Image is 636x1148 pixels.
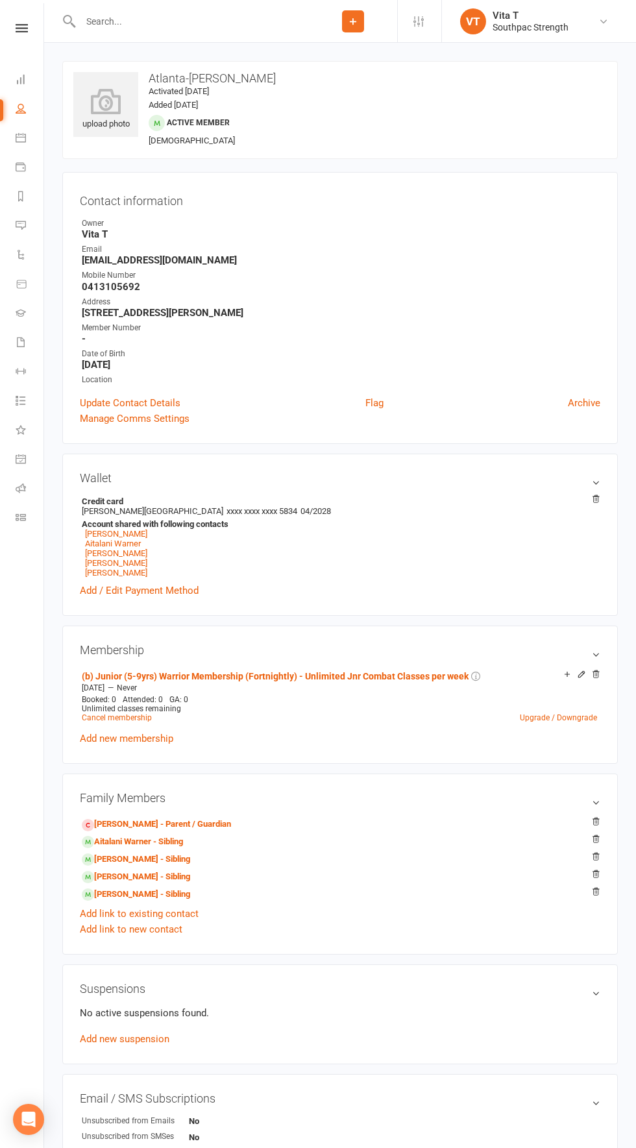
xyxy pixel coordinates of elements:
[82,1115,189,1127] div: Unsubscribed from Emails
[82,322,600,334] div: Member Number
[80,982,600,995] h3: Suspensions
[82,683,104,692] span: [DATE]
[16,66,45,95] a: Dashboard
[82,281,600,293] strong: 0413105692
[16,504,45,533] a: Class kiosk mode
[82,243,600,256] div: Email
[80,395,180,411] a: Update Contact Details
[169,695,188,704] span: GA: 0
[85,558,147,568] a: [PERSON_NAME]
[16,183,45,212] a: Reports
[82,359,600,371] strong: [DATE]
[80,922,182,937] a: Add link to new contact
[226,506,297,516] span: xxxx xxxx xxxx 5834
[123,695,163,704] span: Attended: 0
[149,136,235,145] span: [DEMOGRAPHIC_DATA]
[82,835,183,849] a: Aitalani Warner - Sibling
[520,713,597,722] a: Upgrade / Downgrade
[13,1104,44,1135] div: Open Intercom Messenger
[16,417,45,446] a: What's New
[82,671,469,681] a: (b) Junior (5-9yrs) Warrior Membership (Fortnightly) - Unlimited Jnr Combat Classes per week
[82,348,600,360] div: Date of Birth
[80,471,600,485] h3: Wallet
[82,269,600,282] div: Mobile Number
[85,539,141,548] a: Aitalani Warner
[82,374,600,386] div: Location
[82,704,181,713] span: Unlimited classes remaining
[85,548,147,558] a: [PERSON_NAME]
[568,395,600,411] a: Archive
[189,1132,199,1142] strong: No
[80,1033,169,1045] a: Add new suspension
[80,643,600,657] h3: Membership
[73,88,138,131] div: upload photo
[80,1005,600,1021] p: No active suspensions found.
[82,228,600,240] strong: Vita T
[82,695,116,704] span: Booked: 0
[82,1130,189,1143] div: Unsubscribed from SMSes
[73,72,607,85] h3: Atlanta-[PERSON_NAME]
[80,189,600,208] h3: Contact information
[167,118,230,127] span: Active member
[82,818,231,831] a: [PERSON_NAME] - Parent / Guardian
[82,713,152,722] a: Cancel membership
[85,529,147,539] a: [PERSON_NAME]
[82,217,600,230] div: Owner
[300,506,331,516] span: 04/2028
[80,906,199,922] a: Add link to existing contact
[85,568,147,578] a: [PERSON_NAME]
[82,853,190,866] a: [PERSON_NAME] - Sibling
[16,446,45,475] a: General attendance kiosk mode
[82,307,600,319] strong: [STREET_ADDRESS][PERSON_NAME]
[80,1092,600,1105] h3: Email / SMS Subscriptions
[80,791,600,805] h3: Family Members
[16,125,45,154] a: Calendar
[80,411,190,426] a: Manage Comms Settings
[16,475,45,504] a: Roll call kiosk mode
[80,495,600,580] li: [PERSON_NAME][GEOGRAPHIC_DATA]
[16,271,45,300] a: Product Sales
[189,1116,199,1126] strong: No
[82,296,600,308] div: Address
[82,496,594,506] strong: Credit card
[149,86,209,96] time: Activated [DATE]
[149,100,198,110] time: Added [DATE]
[79,683,600,693] div: —
[77,12,309,31] input: Search...
[80,733,173,744] a: Add new membership
[493,10,569,21] div: Vita T
[82,519,594,529] strong: Account shared with following contacts
[82,870,190,884] a: [PERSON_NAME] - Sibling
[493,21,569,33] div: Southpac Strength
[117,683,137,692] span: Never
[82,888,190,901] a: [PERSON_NAME] - Sibling
[82,333,600,345] strong: -
[80,583,199,598] a: Add / Edit Payment Method
[16,95,45,125] a: People
[16,154,45,183] a: Payments
[460,8,486,34] div: VT
[365,395,384,411] a: Flag
[82,254,600,266] strong: [EMAIL_ADDRESS][DOMAIN_NAME]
